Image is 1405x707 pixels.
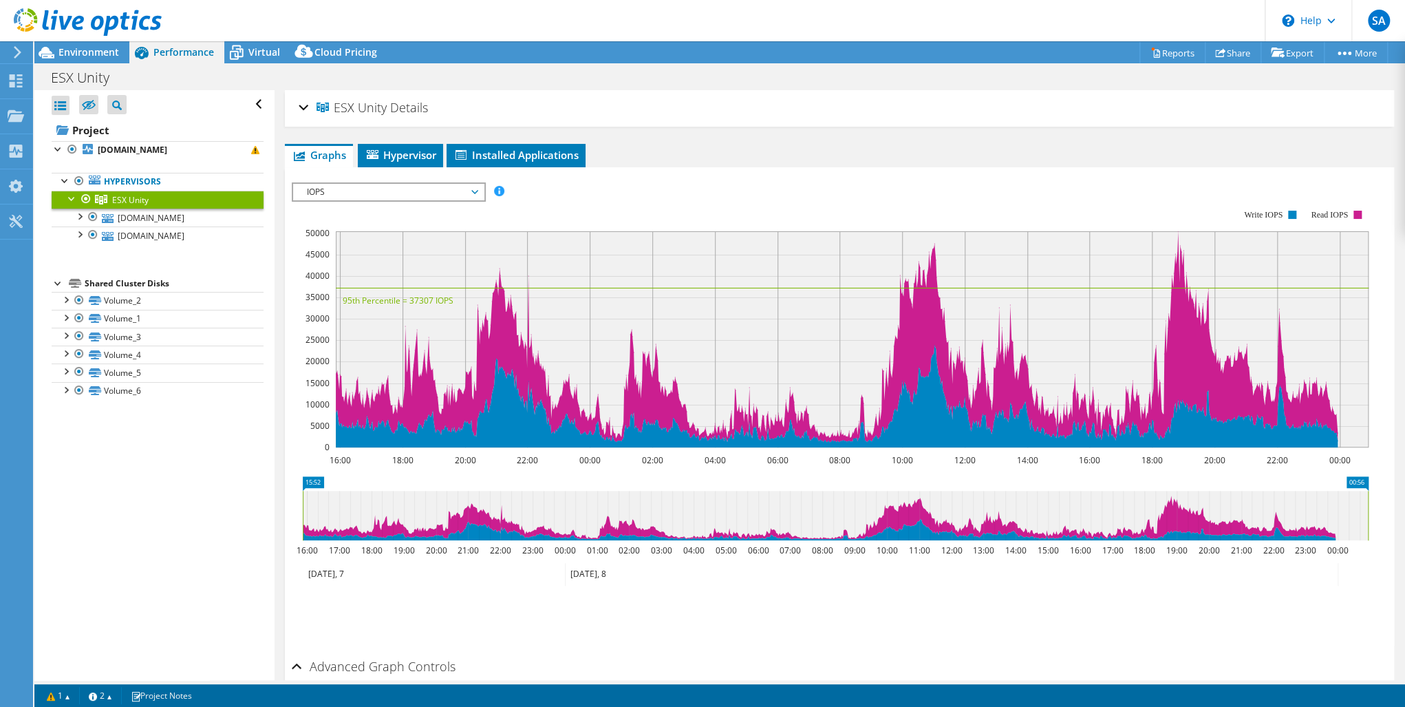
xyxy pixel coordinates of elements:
text: 09:00 [844,545,865,556]
a: Reports [1139,42,1205,63]
text: 17:00 [1102,545,1123,556]
text: 14:00 [1016,454,1038,466]
text: 12:00 [941,545,962,556]
text: 02:00 [618,545,639,556]
h2: Advanced Graph Controls [292,653,455,680]
span: ESX Unity [112,194,149,206]
div: Shared Cluster Disks [85,275,264,292]
text: 22:00 [489,545,511,556]
text: Read IOPS [1311,210,1348,220]
text: 22:00 [516,454,537,466]
text: 15000 [305,377,330,389]
text: 23:00 [1294,545,1316,556]
text: 03:00 [650,545,672,556]
a: [DOMAIN_NAME] [52,226,264,244]
text: 05:00 [715,545,736,556]
text: 20000 [305,355,330,367]
text: 00:00 [1327,545,1348,556]
text: 04:00 [683,545,704,556]
text: 00:00 [579,454,600,466]
text: 25000 [305,334,330,346]
text: 16:00 [1069,545,1091,556]
text: 00:00 [554,545,575,556]
text: 18:00 [1141,454,1162,466]
a: Volume_6 [52,382,264,400]
a: Volume_1 [52,310,264,328]
text: Write IOPS [1244,210,1283,220]
span: Hypervisor [365,148,436,162]
span: ESX Unity [317,101,387,115]
text: 10:00 [876,545,897,556]
text: 18:00 [1133,545,1155,556]
a: Volume_2 [52,292,264,310]
a: Volume_4 [52,346,264,363]
text: 22:00 [1266,454,1287,466]
text: 12:00 [954,454,975,466]
span: Cloud Pricing [314,45,377,59]
a: Share [1205,42,1261,63]
text: 20:00 [1203,454,1225,466]
text: 21:00 [457,545,478,556]
text: 01:00 [586,545,608,556]
text: 15:00 [1037,545,1058,556]
span: Graphs [292,148,346,162]
a: Export [1261,42,1324,63]
a: 1 [37,687,80,704]
a: [DOMAIN_NAME] [52,209,264,226]
text: 02:00 [641,454,663,466]
a: [DOMAIN_NAME] [52,141,264,159]
text: 50000 [305,227,330,239]
text: 20:00 [425,545,447,556]
h1: ESX Unity [45,70,131,85]
a: Project [52,119,264,141]
text: 45000 [305,249,330,260]
text: 0 [325,441,330,453]
text: 22:00 [1263,545,1284,556]
text: 18:00 [392,454,413,466]
span: Virtual [248,45,280,59]
svg: \n [1282,14,1294,27]
text: 00:00 [1329,454,1350,466]
text: 06:00 [747,545,769,556]
text: 18:00 [361,545,382,556]
text: 20:00 [454,454,475,466]
text: 20:00 [1198,545,1219,556]
text: 04:00 [704,454,725,466]
text: 5000 [310,420,330,432]
text: 40000 [305,270,330,282]
text: 23:00 [522,545,543,556]
text: 10:00 [891,454,912,466]
text: 14:00 [1005,545,1026,556]
text: 16:00 [1078,454,1100,466]
a: More [1324,42,1388,63]
span: Environment [58,45,119,59]
span: Installed Applications [453,148,579,162]
span: Performance [153,45,214,59]
text: 07:00 [779,545,800,556]
text: 13:00 [972,545,994,556]
span: SA [1368,10,1390,32]
span: IOPS [300,184,477,200]
a: Hypervisors [52,173,264,191]
text: 95th Percentile = 37307 IOPS [343,295,453,306]
text: 19:00 [1166,545,1187,556]
text: 06:00 [766,454,788,466]
text: 30000 [305,313,330,324]
a: Volume_3 [52,328,264,346]
text: 16:00 [329,454,350,466]
text: 08:00 [828,454,850,466]
text: 16:00 [296,545,317,556]
a: ESX Unity [52,191,264,209]
a: 2 [79,687,122,704]
span: Details [390,99,428,116]
text: 35000 [305,291,330,303]
text: 10000 [305,399,330,410]
text: 08:00 [811,545,833,556]
a: Project Notes [121,687,202,704]
text: 19:00 [393,545,414,556]
a: Volume_5 [52,363,264,381]
text: 11:00 [908,545,930,556]
text: 21:00 [1230,545,1252,556]
text: 17:00 [328,545,350,556]
b: [DOMAIN_NAME] [98,144,167,156]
